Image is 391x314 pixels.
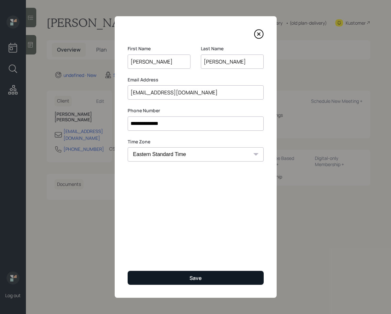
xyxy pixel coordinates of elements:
[128,77,264,83] label: Email Address
[128,139,264,145] label: Time Zone
[128,271,264,285] button: Save
[190,274,202,282] div: Save
[128,107,264,114] label: Phone Number
[128,45,190,52] label: First Name
[201,45,264,52] label: Last Name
